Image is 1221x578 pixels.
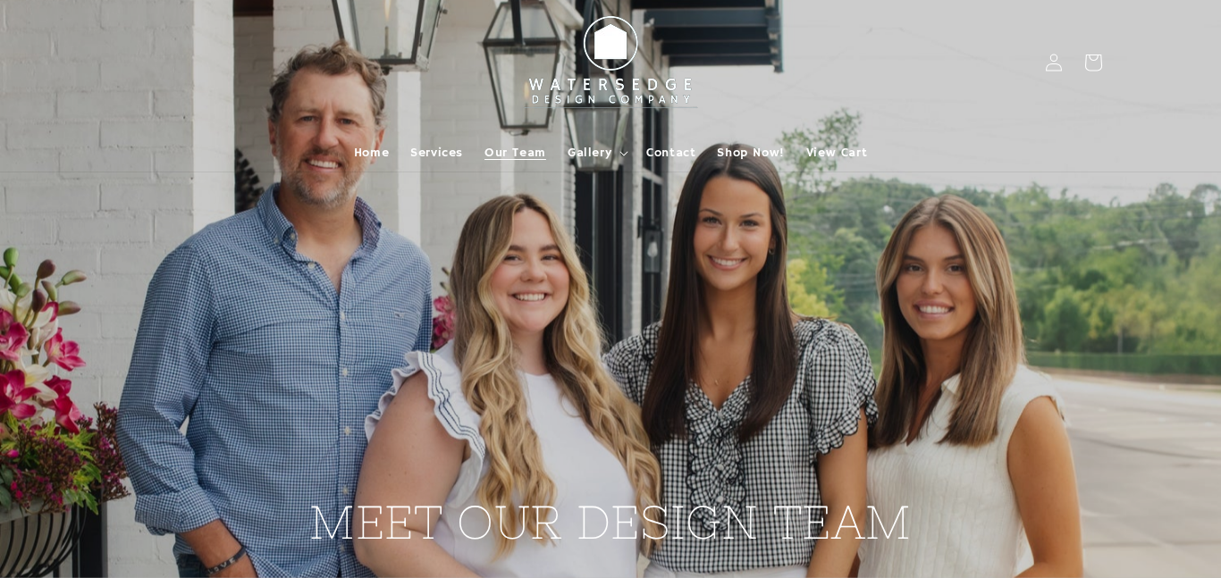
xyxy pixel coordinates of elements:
[557,134,636,172] summary: Gallery
[806,145,867,161] span: View Cart
[400,134,474,172] a: Services
[636,134,706,172] a: Contact
[484,145,546,161] span: Our Team
[309,90,912,553] h2: MEET OUR DESIGN TEAM
[568,145,611,161] span: Gallery
[706,134,795,172] a: Shop Now!
[343,134,400,172] a: Home
[646,145,695,161] span: Contact
[796,134,878,172] a: View Cart
[354,145,389,161] span: Home
[717,145,784,161] span: Shop Now!
[410,145,463,161] span: Services
[512,7,709,118] img: Watersedge Design Co
[474,134,557,172] a: Our Team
